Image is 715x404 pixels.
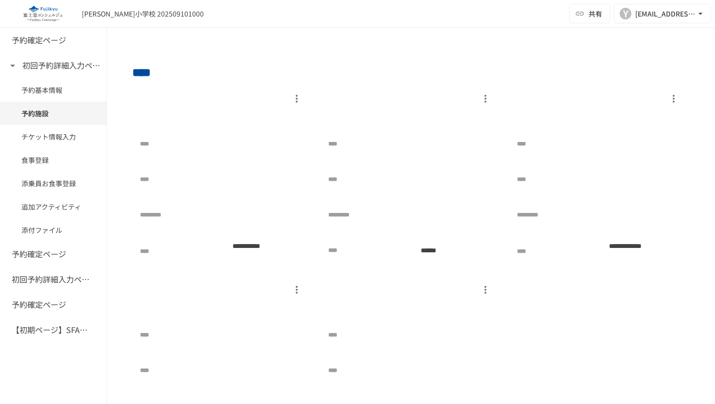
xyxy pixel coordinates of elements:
[12,34,66,47] h6: 予約確定ページ
[12,299,66,311] h6: 予約確定ページ
[589,8,602,19] span: 共有
[82,9,204,19] div: [PERSON_NAME]小学校 202509101000
[12,248,66,261] h6: 予約確定ページ
[620,8,631,19] div: Y
[21,201,85,212] span: 追加アクティビティ
[21,225,85,235] span: 添付ファイル
[22,59,100,72] h6: 初回予約詳細入力ページ
[12,324,89,336] h6: 【初期ページ】SFAの会社同期
[21,108,85,119] span: 予約施設
[635,8,696,20] div: [EMAIL_ADDRESS][DOMAIN_NAME]
[21,178,85,189] span: 添乗員お食事登録
[12,273,89,286] h6: 初回予約詳細入力ページ
[12,6,74,21] img: eQeGXtYPV2fEKIA3pizDiVdzO5gJTl2ahLbsPaD2E4R
[21,85,85,95] span: 予約基本情報
[614,4,711,23] button: Y[EMAIL_ADDRESS][DOMAIN_NAME]
[569,4,610,23] button: 共有
[21,131,85,142] span: チケット情報入力
[21,155,85,165] span: 食事登録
